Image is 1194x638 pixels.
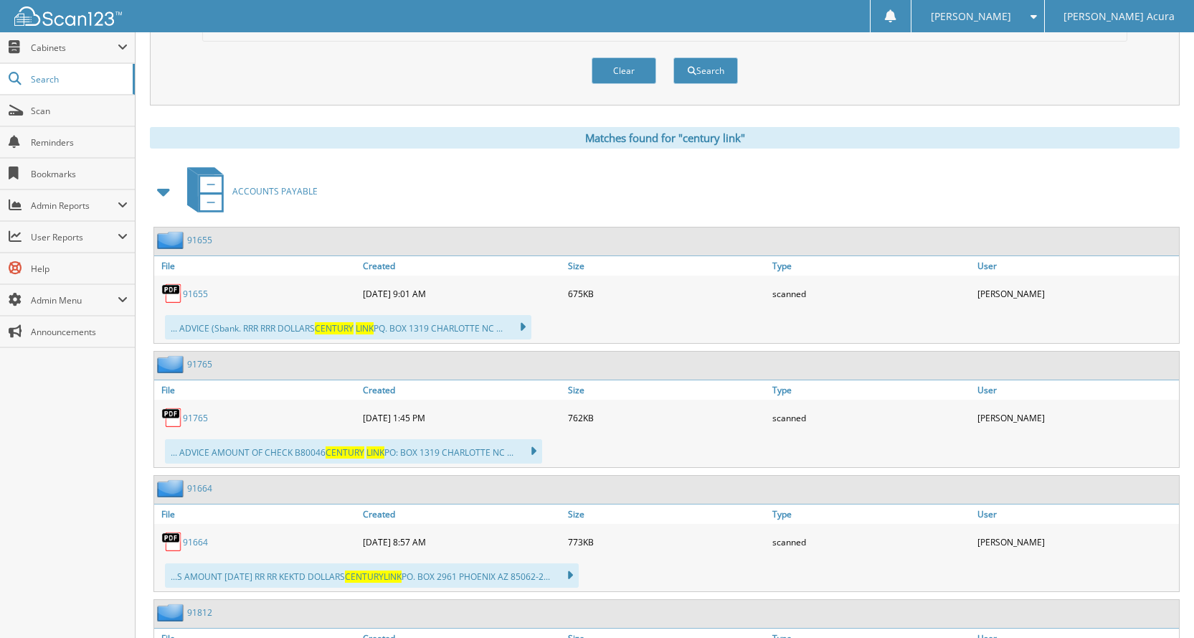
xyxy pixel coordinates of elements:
[187,358,212,370] a: 91765
[769,403,974,432] div: scanned
[31,136,128,149] span: Reminders
[165,439,542,464] div: ... ADVICE AMOUNT OF CHECK B80046 PO: BOX 1319 CHARLOTTE NC ...
[974,505,1179,524] a: User
[150,127,1180,149] div: Matches found for "century link"
[14,6,122,26] img: scan123-logo-white.svg
[232,185,318,197] span: ACCOUNTS PAYABLE
[157,355,187,373] img: folder2.png
[187,482,212,494] a: 91664
[769,527,974,556] div: scanned
[974,403,1179,432] div: [PERSON_NAME]
[359,279,564,308] div: [DATE] 9:01 AM
[564,279,769,308] div: 675KB
[359,256,564,276] a: Created
[384,571,402,583] span: LINK
[359,505,564,524] a: Created
[769,380,974,400] a: Type
[165,315,531,339] div: ... ADVICE (Sbank. RRR RRR DOLLARS PQ. BOX 1319 CHARLOTTE NC ...
[974,279,1179,308] div: [PERSON_NAME]
[154,505,359,524] a: File
[161,283,183,304] img: PDF.png
[183,288,208,300] a: 91655
[564,256,769,276] a: Size
[592,57,656,84] button: Clear
[165,563,579,588] div: ...S AMOUNT [DATE] RR RR KEKTD DOLLARS PO. BOX 2961 PHOENIX AZ 85062-2...
[157,479,187,497] img: folder2.png
[359,380,564,400] a: Created
[564,380,769,400] a: Size
[974,527,1179,556] div: [PERSON_NAME]
[31,105,128,117] span: Scan
[31,200,118,212] span: Admin Reports
[179,163,318,220] a: ACCOUNTS PAYABLE
[187,606,212,619] a: 91812
[154,380,359,400] a: File
[31,231,118,243] span: User Reports
[315,322,354,334] span: CENTURY
[673,57,738,84] button: Search
[183,412,208,424] a: 91765
[974,380,1179,400] a: User
[564,403,769,432] div: 762KB
[157,604,187,621] img: folder2.png
[356,322,374,334] span: LINK
[183,536,208,548] a: 91664
[564,505,769,524] a: Size
[769,505,974,524] a: Type
[31,294,118,306] span: Admin Menu
[161,531,183,553] img: PDF.png
[187,234,212,246] a: 91655
[157,231,187,249] img: folder2.png
[564,527,769,556] div: 773KB
[31,263,128,275] span: Help
[31,73,125,85] span: Search
[154,256,359,276] a: File
[769,256,974,276] a: Type
[769,279,974,308] div: scanned
[31,326,128,338] span: Announcements
[326,446,364,459] span: CENTURY
[974,256,1179,276] a: User
[366,446,384,459] span: LINK
[1063,12,1175,21] span: [PERSON_NAME] Acura
[931,12,1011,21] span: [PERSON_NAME]
[31,42,118,54] span: Cabinets
[345,571,384,583] span: CENTURY
[359,527,564,556] div: [DATE] 8:57 AM
[31,168,128,180] span: Bookmarks
[161,407,183,428] img: PDF.png
[359,403,564,432] div: [DATE] 1:45 PM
